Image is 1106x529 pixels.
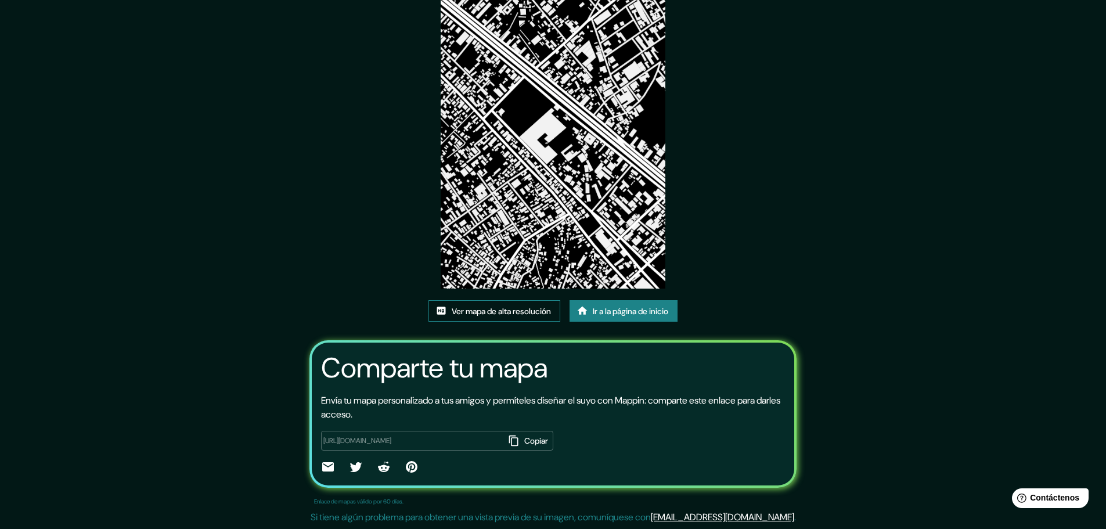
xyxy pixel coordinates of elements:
[452,306,551,316] font: Ver mapa de alta resolución
[593,306,668,316] font: Ir a la página de inicio
[651,511,794,523] a: [EMAIL_ADDRESS][DOMAIN_NAME]
[794,511,796,523] font: .
[524,436,548,447] font: Copiar
[1003,484,1093,516] iframe: Lanzador de widgets de ayuda
[321,394,780,420] font: Envía tu mapa personalizado a tus amigos y permíteles diseñar el suyo con Mappin: comparte este e...
[570,300,678,322] a: Ir a la página de inicio
[311,511,651,523] font: Si tiene algún problema para obtener una vista previa de su imagen, comuníquese con
[505,431,553,451] button: Copiar
[321,350,547,386] font: Comparte tu mapa
[428,300,560,322] a: Ver mapa de alta resolución
[314,498,404,505] font: Enlace de mapas válido por 60 días.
